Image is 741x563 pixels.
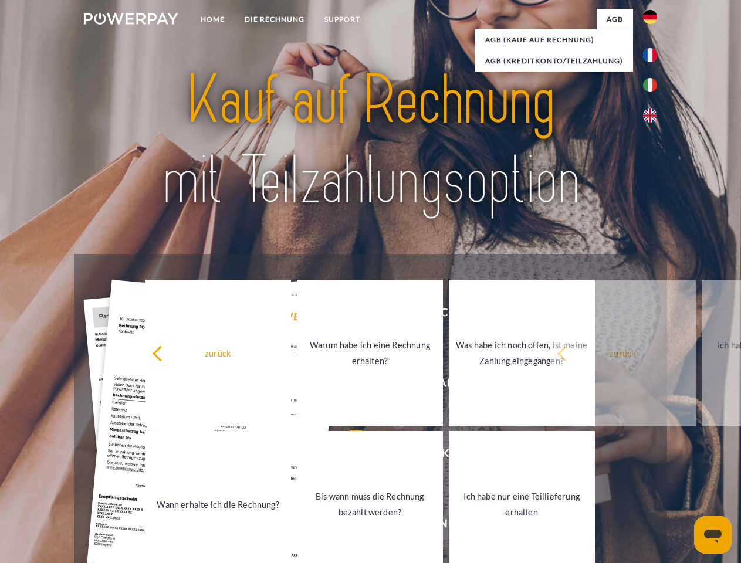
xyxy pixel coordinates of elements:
[643,48,657,62] img: fr
[456,337,588,369] div: Was habe ich noch offen, ist meine Zahlung eingegangen?
[643,10,657,24] img: de
[456,489,588,520] div: Ich habe nur eine Teillieferung erhalten
[557,345,689,361] div: zurück
[643,108,657,123] img: en
[112,56,629,225] img: title-powerpay_de.svg
[643,78,657,92] img: it
[475,29,633,50] a: AGB (Kauf auf Rechnung)
[475,50,633,72] a: AGB (Kreditkonto/Teilzahlung)
[152,345,284,361] div: zurück
[191,9,235,30] a: Home
[152,496,284,512] div: Wann erhalte ich die Rechnung?
[449,280,595,426] a: Was habe ich noch offen, ist meine Zahlung eingegangen?
[597,9,633,30] a: agb
[314,9,370,30] a: SUPPORT
[694,516,732,554] iframe: Schaltfläche zum Öffnen des Messaging-Fensters
[304,489,436,520] div: Bis wann muss die Rechnung bezahlt werden?
[304,337,436,369] div: Warum habe ich eine Rechnung erhalten?
[235,9,314,30] a: DIE RECHNUNG
[84,13,178,25] img: logo-powerpay-white.svg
